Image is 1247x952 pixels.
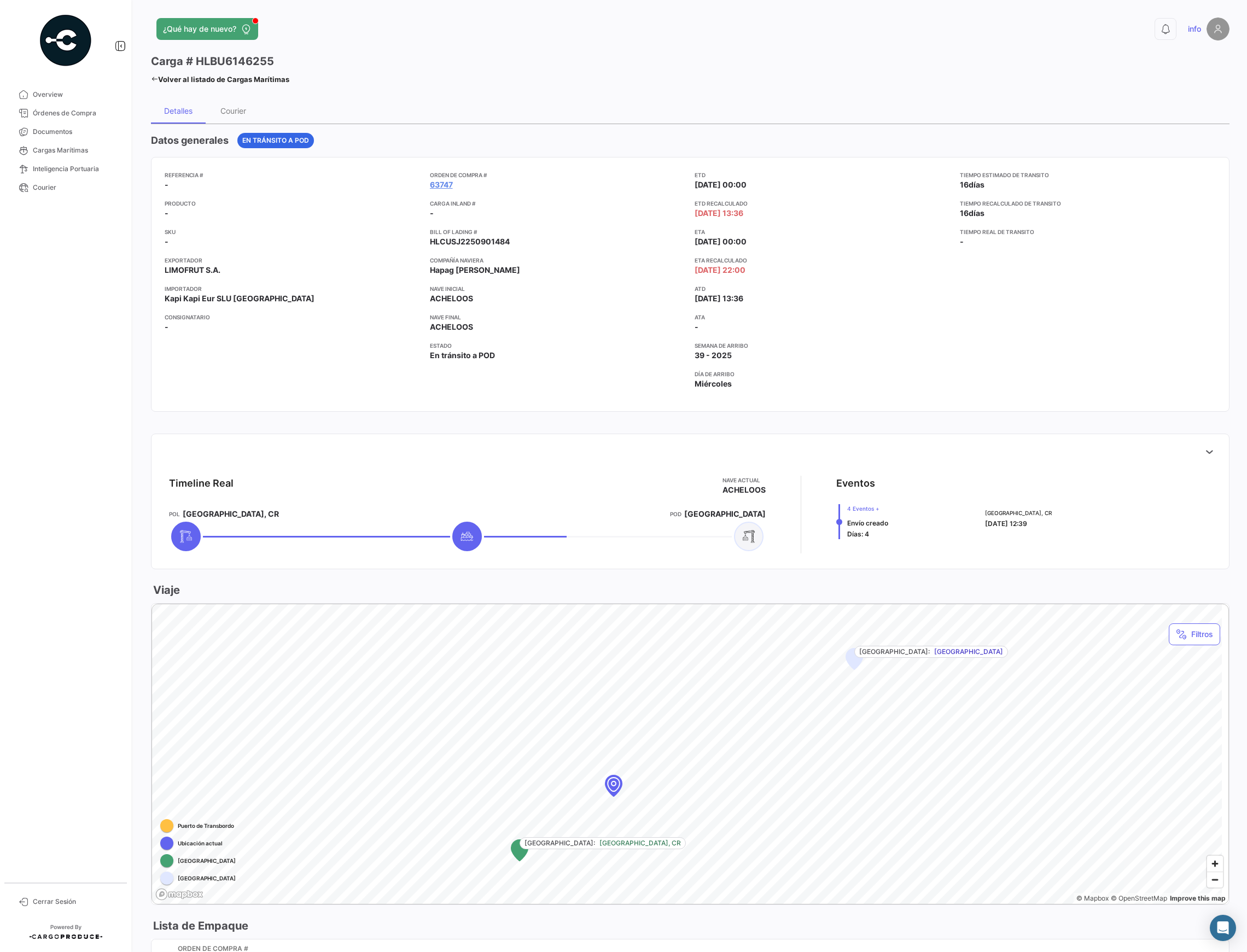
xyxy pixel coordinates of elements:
[430,208,434,219] span: -
[165,208,168,219] span: -
[985,509,1052,517] span: [GEOGRAPHIC_DATA], CR
[836,476,875,491] div: Eventos
[1169,623,1220,645] button: Filtros
[165,256,421,265] app-card-info-title: Exportador
[695,227,951,236] app-card-info-title: ETA
[430,313,686,322] app-card-info-title: Nave final
[430,256,686,265] app-card-info-title: Compañía naviera
[151,54,274,69] h3: Carga # HLBU6146255
[1170,894,1226,902] a: Map feedback
[695,350,732,361] span: 39 - 2025
[430,293,473,304] span: ACHELOOS
[960,199,1216,208] app-card-info-title: Tiempo recalculado de transito
[9,85,123,104] a: Overview
[695,341,951,350] app-card-info-title: Semana de Arribo
[695,265,745,276] span: [DATE] 22:00
[165,284,421,293] app-card-info-title: Importador
[722,484,766,495] span: ACHELOOS
[220,106,246,115] div: Courier
[599,838,681,848] span: [GEOGRAPHIC_DATA], CR
[695,293,743,304] span: [DATE] 13:36
[165,313,421,322] app-card-info-title: Consignatario
[33,108,118,118] span: Órdenes de Compra
[33,897,118,907] span: Cerrar Sesión
[722,476,766,484] app-card-info-title: Nave actual
[684,509,766,519] span: [GEOGRAPHIC_DATA]
[33,127,118,137] span: Documentos
[695,236,747,247] span: [DATE] 00:00
[165,322,168,332] span: -
[151,72,289,87] a: Volver al listado de Cargas Marítimas
[847,530,869,538] span: Días: 4
[165,179,168,190] span: -
[151,582,180,598] h3: Viaje
[430,265,520,276] span: Hapag [PERSON_NAME]
[33,145,118,155] span: Cargas Marítimas
[169,510,180,518] app-card-info-title: POL
[511,839,528,861] div: Map marker
[960,237,964,246] span: -
[1076,894,1109,902] a: Mapbox
[969,180,984,189] span: días
[430,236,510,247] span: HLCUSJ2250901484
[183,509,279,519] span: [GEOGRAPHIC_DATA], CR
[33,183,118,192] span: Courier
[430,341,686,350] app-card-info-title: Estado
[165,293,314,304] span: Kapi Kapi Eur SLU [GEOGRAPHIC_DATA]
[178,821,234,830] span: Puerto de Transbordo
[430,227,686,236] app-card-info-title: Bill of Lading #
[151,918,248,933] h3: Lista de Empaque
[695,256,951,265] app-card-info-title: ETA Recalculado
[9,122,123,141] a: Documentos
[934,647,1003,657] span: [GEOGRAPHIC_DATA]
[695,378,732,389] span: Miércoles
[847,504,888,513] span: 4 Eventos +
[430,322,473,332] span: ACHELOOS
[165,171,421,179] app-card-info-title: Referencia #
[960,208,969,218] span: 16
[695,370,951,378] app-card-info-title: Día de Arribo
[430,350,495,361] span: En tránsito a POD
[165,199,421,208] app-card-info-title: Producto
[178,856,236,865] span: [GEOGRAPHIC_DATA]
[9,141,123,160] a: Cargas Marítimas
[430,199,686,208] app-card-info-title: Carga inland #
[960,227,1216,236] app-card-info-title: Tiempo real de transito
[163,24,236,34] span: ¿Qué hay de nuevo?
[960,180,969,189] span: 16
[156,18,258,40] button: ¿Qué hay de nuevo?
[695,171,951,179] app-card-info-title: ETD
[38,13,93,68] img: powered-by.png
[1207,856,1223,872] button: Zoom in
[165,236,168,247] span: -
[695,284,951,293] app-card-info-title: ATD
[1188,24,1201,34] span: info
[152,604,1222,905] canvas: Map
[151,133,229,148] h4: Datos generales
[242,136,309,145] span: En tránsito a POD
[695,208,743,219] span: [DATE] 13:36
[165,265,220,276] span: LIMOFRUT S.A.
[178,839,223,848] span: Ubicación actual
[430,284,686,293] app-card-info-title: Nave inicial
[9,104,123,122] a: Órdenes de Compra
[9,160,123,178] a: Inteligencia Portuaria
[670,510,681,518] app-card-info-title: POD
[605,775,622,797] div: Map marker
[155,888,203,901] a: Mapbox logo
[430,171,686,179] app-card-info-title: Orden de Compra #
[165,227,421,236] app-card-info-title: SKU
[164,106,193,115] div: Detalles
[960,171,1216,179] app-card-info-title: Tiempo estimado de transito
[1207,17,1229,40] img: placeholder-user.png
[695,313,951,322] app-card-info-title: ATA
[525,838,595,848] span: [GEOGRAPHIC_DATA]:
[695,322,698,332] span: -
[1111,894,1167,902] a: OpenStreetMap
[859,647,930,657] span: [GEOGRAPHIC_DATA]:
[695,179,747,190] span: [DATE] 00:00
[847,519,888,527] span: Envío creado
[695,199,951,208] app-card-info-title: ETD Recalculado
[430,179,453,190] a: 63747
